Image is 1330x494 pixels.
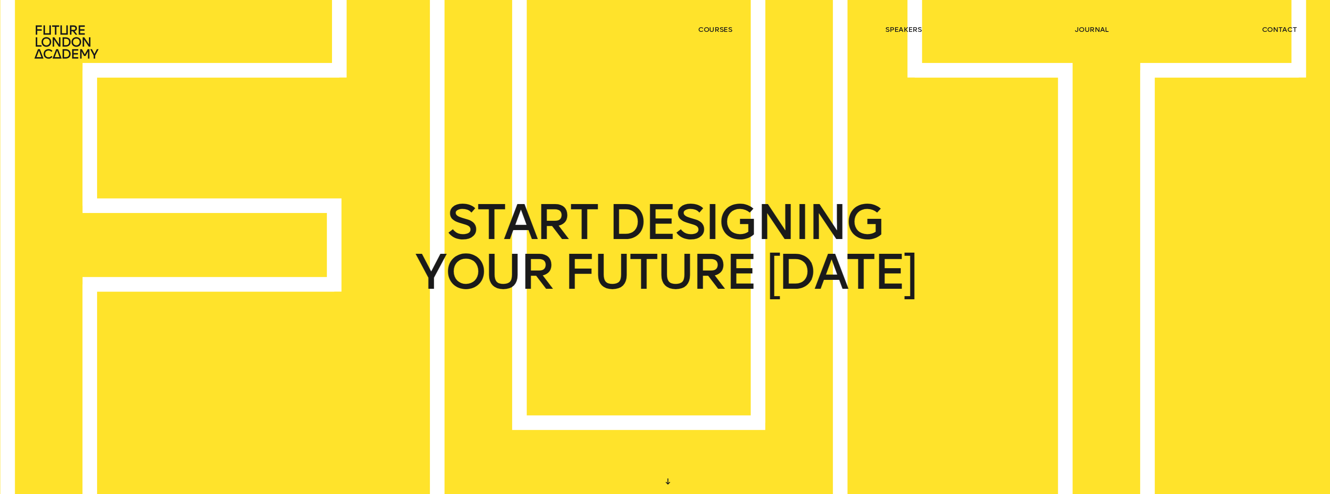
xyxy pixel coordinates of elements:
[563,247,756,297] span: FUTURE
[766,247,915,297] span: [DATE]
[885,25,921,34] a: speakers
[415,247,553,297] span: YOUR
[698,25,732,34] a: courses
[608,197,883,247] span: DESIGNING
[1075,25,1109,34] a: journal
[1262,25,1297,34] a: contact
[447,197,597,247] span: START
